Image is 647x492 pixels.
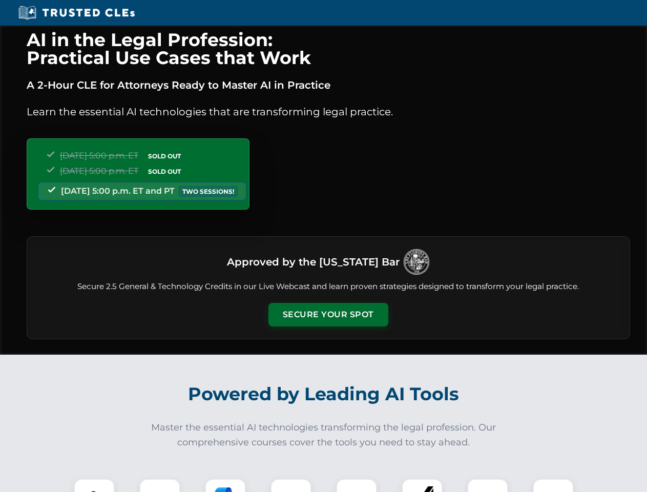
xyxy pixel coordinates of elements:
p: A 2-Hour CLE for Attorneys Ready to Master AI in Practice [27,77,630,93]
span: SOLD OUT [144,166,184,177]
p: Master the essential AI technologies transforming the legal profession. Our comprehensive courses... [144,420,503,450]
h1: AI in the Legal Profession: Practical Use Cases that Work [27,31,630,67]
span: [DATE] 5:00 p.m. ET [60,151,138,160]
img: Trusted CLEs [15,5,138,20]
p: Secure 2.5 General & Technology Credits in our Live Webcast and learn proven strategies designed ... [39,281,617,293]
span: [DATE] 5:00 p.m. ET [60,166,138,176]
h2: Powered by Leading AI Tools [40,376,608,412]
p: Learn the essential AI technologies that are transforming legal practice. [27,104,630,120]
img: Logo [404,249,429,275]
h3: Approved by the [US_STATE] Bar [227,253,400,271]
button: Secure Your Spot [268,303,388,326]
span: SOLD OUT [144,151,184,161]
